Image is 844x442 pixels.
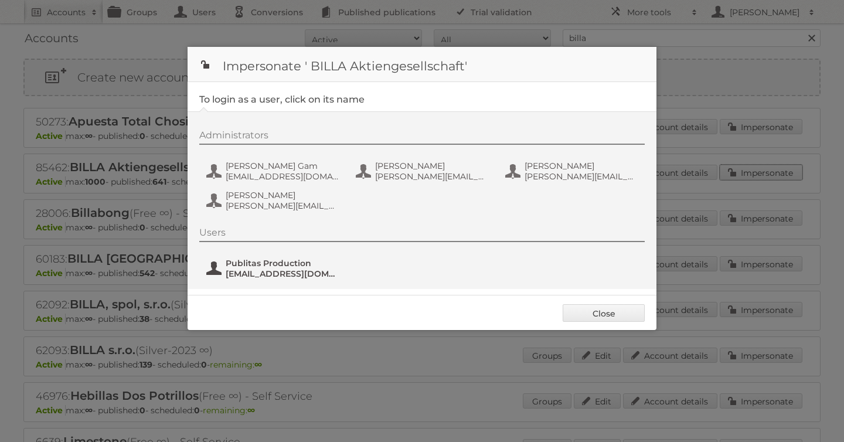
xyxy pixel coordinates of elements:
button: Publitas Production [EMAIL_ADDRESS][DOMAIN_NAME] [205,257,343,280]
legend: To login as a user, click on its name [199,94,365,105]
button: [PERSON_NAME] [PERSON_NAME][EMAIL_ADDRESS][DOMAIN_NAME] [205,189,343,212]
div: Administrators [199,130,645,145]
span: [PERSON_NAME][EMAIL_ADDRESS][DOMAIN_NAME] [226,200,339,211]
button: [PERSON_NAME] [PERSON_NAME][EMAIL_ADDRESS][DOMAIN_NAME] [355,159,492,183]
span: [EMAIL_ADDRESS][DOMAIN_NAME] [226,171,339,182]
span: [PERSON_NAME][EMAIL_ADDRESS][DOMAIN_NAME] [525,171,638,182]
span: [EMAIL_ADDRESS][DOMAIN_NAME] [226,268,339,279]
span: [PERSON_NAME][EMAIL_ADDRESS][DOMAIN_NAME] [375,171,489,182]
button: [PERSON_NAME] Gam [EMAIL_ADDRESS][DOMAIN_NAME] [205,159,343,183]
a: Close [563,304,645,322]
h1: Impersonate ' BILLA Aktiengesellschaft' [188,47,656,82]
span: Publitas Production [226,258,339,268]
div: Users [199,227,645,242]
span: [PERSON_NAME] [226,190,339,200]
button: [PERSON_NAME] [PERSON_NAME][EMAIL_ADDRESS][DOMAIN_NAME] [504,159,642,183]
span: [PERSON_NAME] Gam [226,161,339,171]
span: [PERSON_NAME] [375,161,489,171]
span: [PERSON_NAME] [525,161,638,171]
